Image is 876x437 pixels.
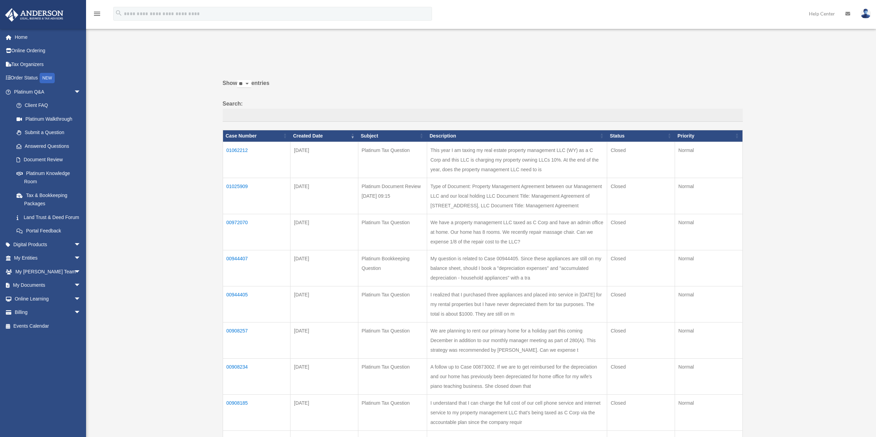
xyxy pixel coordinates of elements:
[358,130,427,142] th: Subject: activate to sort column ascending
[291,250,358,286] td: [DATE]
[358,358,427,394] td: Platinum Tax Question
[427,394,607,430] td: I understand that I can charge the full cost of our cell phone service and internet service to my...
[607,130,675,142] th: Status: activate to sort column ascending
[5,44,91,58] a: Online Ordering
[5,71,91,85] a: Order StatusNEW
[291,142,358,178] td: [DATE]
[607,358,675,394] td: Closed
[675,394,742,430] td: Normal
[291,394,358,430] td: [DATE]
[5,251,91,265] a: My Entitiesarrow_drop_down
[427,142,607,178] td: This year I am taxing my real estate property management LLC (WY) as a C Corp and this LLC is cha...
[223,250,291,286] td: 00944407
[5,30,91,44] a: Home
[675,286,742,322] td: Normal
[861,9,871,19] img: User Pic
[223,322,291,358] td: 00908257
[607,142,675,178] td: Closed
[427,358,607,394] td: A follow up to Case 00873002. If we are to get reimbursed for the depreciation and our home has p...
[607,214,675,250] td: Closed
[427,250,607,286] td: My question is related to Case 00944405. Since these appliances are still on my balance sheet, sh...
[10,126,88,140] a: Submit a Question
[223,130,291,142] th: Case Number: activate to sort column ascending
[291,214,358,250] td: [DATE]
[675,214,742,250] td: Normal
[10,166,88,188] a: Platinum Knowledge Room
[427,214,607,250] td: We have a property management LLC taxed as C Corp and have an admin office at home. Our home has ...
[358,214,427,250] td: Platinum Tax Question
[358,322,427,358] td: Platinum Tax Question
[10,139,84,153] a: Answered Questions
[291,322,358,358] td: [DATE]
[10,224,88,238] a: Portal Feedback
[427,130,607,142] th: Description: activate to sort column ascending
[10,210,88,224] a: Land Trust & Deed Forum
[10,153,88,167] a: Document Review
[93,12,101,18] a: menu
[223,99,743,122] label: Search:
[427,286,607,322] td: I realized that I purchased three appliances and placed into service in [DATE] for my rental prop...
[5,292,91,306] a: Online Learningarrow_drop_down
[358,394,427,430] td: Platinum Tax Question
[74,85,88,99] span: arrow_drop_down
[10,188,88,210] a: Tax & Bookkeeping Packages
[5,265,91,278] a: My [PERSON_NAME] Teamarrow_drop_down
[237,80,251,88] select: Showentries
[5,57,91,71] a: Tax Organizers
[5,306,91,319] a: Billingarrow_drop_down
[5,278,91,292] a: My Documentsarrow_drop_down
[93,10,101,18] i: menu
[5,319,91,333] a: Events Calendar
[675,322,742,358] td: Normal
[291,358,358,394] td: [DATE]
[223,358,291,394] td: 00908234
[427,178,607,214] td: Type of Document: Property Management Agreement between our Management LLC and our local holding ...
[223,286,291,322] td: 00944405
[74,265,88,279] span: arrow_drop_down
[358,286,427,322] td: Platinum Tax Question
[74,292,88,306] span: arrow_drop_down
[74,238,88,252] span: arrow_drop_down
[427,322,607,358] td: We are planning to rent our primary home for a holiday part this coming December in addition to o...
[291,178,358,214] td: [DATE]
[358,250,427,286] td: Platinum Bookkeeping Question
[607,286,675,322] td: Closed
[223,78,743,95] label: Show entries
[675,142,742,178] td: Normal
[40,73,55,83] div: NEW
[223,142,291,178] td: 01062212
[5,85,88,99] a: Platinum Q&Aarrow_drop_down
[223,178,291,214] td: 01025909
[74,306,88,320] span: arrow_drop_down
[607,394,675,430] td: Closed
[223,109,743,122] input: Search:
[10,99,88,112] a: Client FAQ
[223,394,291,430] td: 00908185
[10,112,88,126] a: Platinum Walkthrough
[607,178,675,214] td: Closed
[607,250,675,286] td: Closed
[3,8,65,22] img: Anderson Advisors Platinum Portal
[675,130,742,142] th: Priority: activate to sort column ascending
[291,286,358,322] td: [DATE]
[74,278,88,293] span: arrow_drop_down
[291,130,358,142] th: Created Date: activate to sort column ascending
[607,322,675,358] td: Closed
[5,238,91,251] a: Digital Productsarrow_drop_down
[223,214,291,250] td: 00972070
[675,178,742,214] td: Normal
[675,358,742,394] td: Normal
[358,178,427,214] td: Platinum Document Review [DATE] 09:15
[358,142,427,178] td: Platinum Tax Question
[115,9,123,17] i: search
[675,250,742,286] td: Normal
[74,251,88,265] span: arrow_drop_down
